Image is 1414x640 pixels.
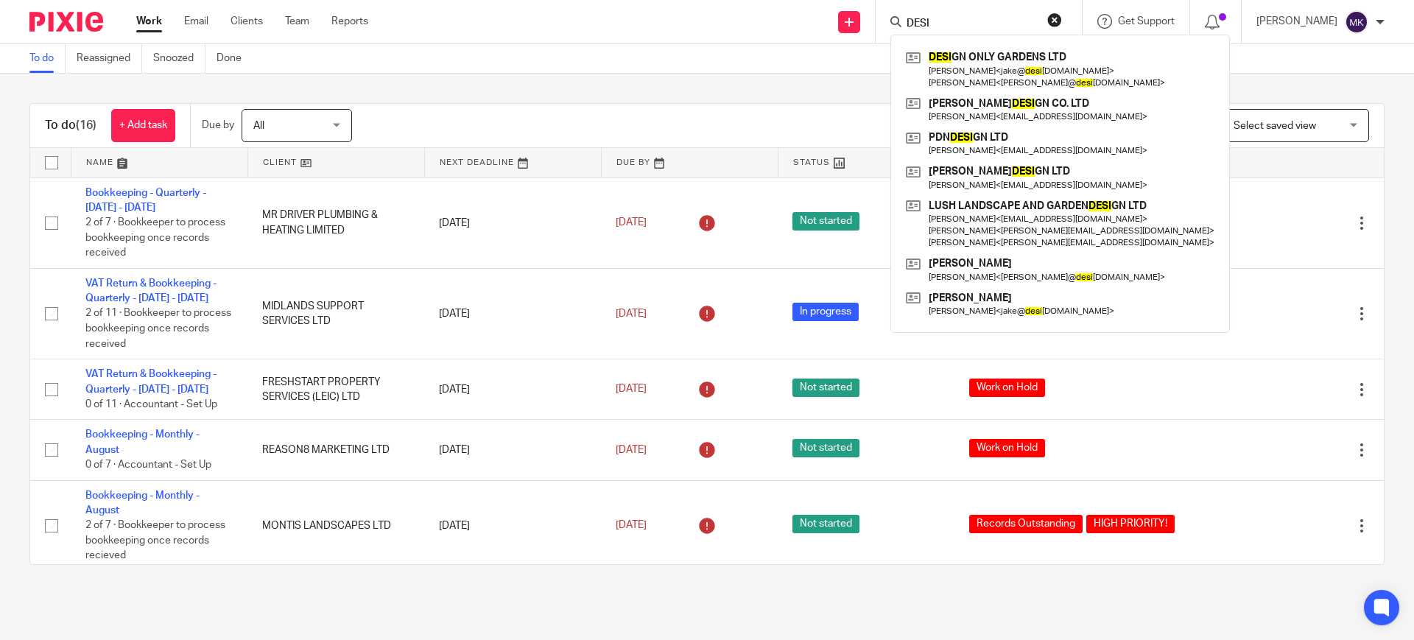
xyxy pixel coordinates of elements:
[1118,16,1175,27] span: Get Support
[153,44,205,73] a: Snoozed
[969,439,1045,457] span: Work on Hold
[792,439,859,457] span: Not started
[45,118,96,133] h1: To do
[77,44,142,73] a: Reassigned
[792,212,859,231] span: Not started
[29,12,103,32] img: Pixie
[331,14,368,29] a: Reports
[253,121,264,131] span: All
[247,480,424,571] td: MONTIS LANDSCAPES LTD
[969,379,1045,397] span: Work on Hold
[424,420,601,480] td: [DATE]
[202,118,234,133] p: Due by
[85,369,217,394] a: VAT Return & Bookkeeping - Quarterly - [DATE] - [DATE]
[85,521,225,561] span: 2 of 7 · Bookkeeper to process bookkeeping once records recieved
[905,18,1038,31] input: Search
[792,379,859,397] span: Not started
[85,188,206,213] a: Bookkeeping - Quarterly - [DATE] - [DATE]
[616,445,647,455] span: [DATE]
[247,420,424,480] td: REASON8 MARKETING LTD
[792,303,859,321] span: In progress
[616,521,647,531] span: [DATE]
[424,177,601,268] td: [DATE]
[969,515,1083,533] span: Records Outstanding
[231,14,263,29] a: Clients
[85,278,217,303] a: VAT Return & Bookkeeping - Quarterly - [DATE] - [DATE]
[76,119,96,131] span: (16)
[1086,515,1175,533] span: HIGH PRIORITY!
[247,177,424,268] td: MR DRIVER PLUMBING & HEATING LIMITED
[792,515,859,533] span: Not started
[85,399,217,409] span: 0 of 11 · Accountant - Set Up
[85,429,200,454] a: Bookkeeping - Monthly - August
[616,384,647,395] span: [DATE]
[424,268,601,359] td: [DATE]
[184,14,208,29] a: Email
[1234,121,1316,131] span: Select saved view
[247,359,424,420] td: FRESHSTART PROPERTY SERVICES (LEIC) LTD
[1047,13,1062,27] button: Clear
[111,109,175,142] a: + Add task
[85,460,211,470] span: 0 of 7 · Accountant - Set Up
[247,268,424,359] td: MIDLANDS SUPPORT SERVICES LTD
[1345,10,1368,34] img: svg%3E
[85,309,231,349] span: 2 of 11 · Bookkeeper to process bookkeeping once records received
[29,44,66,73] a: To do
[424,359,601,420] td: [DATE]
[85,490,200,516] a: Bookkeeping - Monthly - August
[616,309,647,319] span: [DATE]
[616,217,647,228] span: [DATE]
[1256,14,1337,29] p: [PERSON_NAME]
[424,480,601,571] td: [DATE]
[85,217,225,258] span: 2 of 7 · Bookkeeper to process bookkeeping once records received
[136,14,162,29] a: Work
[285,14,309,29] a: Team
[217,44,253,73] a: Done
